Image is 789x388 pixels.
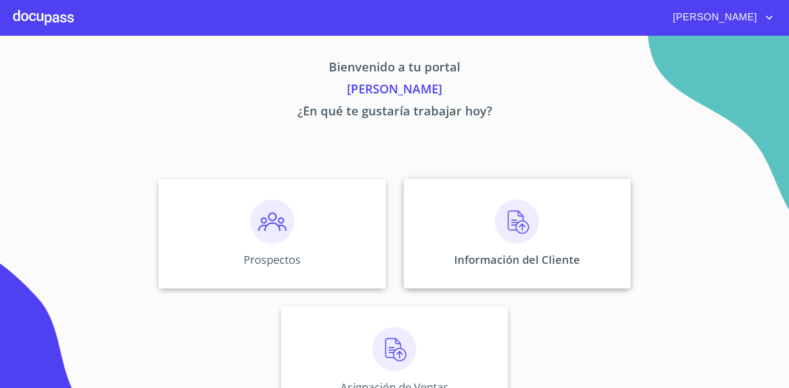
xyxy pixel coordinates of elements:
[56,102,733,124] p: ¿En qué te gustaría trabajar hoy?
[250,199,294,243] img: prospectos.png
[372,327,416,371] img: carga.png
[56,80,733,102] p: [PERSON_NAME]
[495,199,539,243] img: carga.png
[665,9,763,26] span: [PERSON_NAME]
[56,58,733,80] p: Bienvenido a tu portal
[244,252,301,267] p: Prospectos
[665,9,776,26] button: account of current user
[454,252,580,267] p: Información del Cliente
